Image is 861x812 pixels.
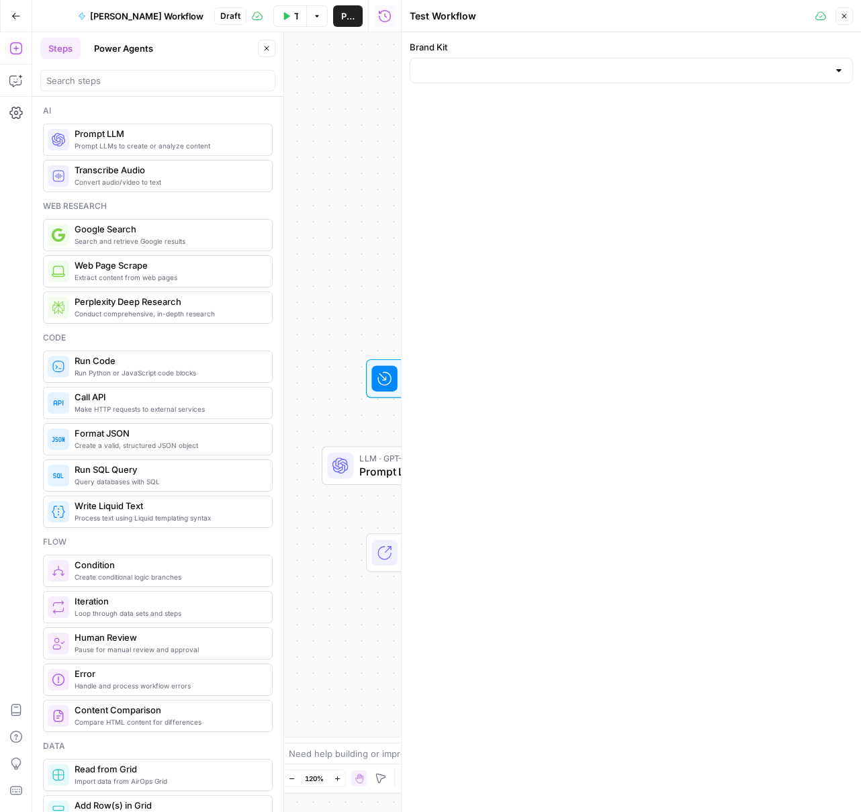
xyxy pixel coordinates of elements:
span: Perplexity Deep Research [75,295,261,308]
span: Make HTTP requests to external services [75,404,261,414]
span: Conduct comprehensive, in-depth research [75,308,261,319]
span: Prompt LLM [359,463,529,480]
button: Test Workflow [273,5,306,27]
span: Process text using Liquid templating syntax [75,512,261,523]
span: Prompt LLMs to create or analyze content [75,140,261,151]
span: [PERSON_NAME] Workflow [90,9,203,23]
span: Convert audio/video to text [75,177,261,187]
span: Google Search [75,222,261,236]
span: Test Workflow [294,9,298,23]
div: Ai [43,105,273,117]
span: Run SQL Query [75,463,261,476]
button: Power Agents [86,38,161,59]
span: Loop through data sets and steps [75,608,261,619]
span: Run Python or JavaScript code blocks [75,367,261,378]
div: Web research [43,200,273,212]
div: Code [43,332,273,344]
span: Search and retrieve Google results [75,236,261,246]
span: Extract content from web pages [75,272,261,283]
span: Publish [341,9,355,23]
span: Content Comparison [75,703,261,717]
span: 120% [305,773,324,784]
span: Draft [220,10,240,22]
span: Handle and process workflow errors [75,680,261,691]
span: Transcribe Audio [75,163,261,177]
button: [PERSON_NAME] Workflow [70,5,212,27]
span: Import data from AirOps Grid [75,776,261,786]
span: Create a valid, structured JSON object [75,440,261,451]
span: LLM · GPT-4.1 [359,452,529,465]
button: Publish [333,5,363,27]
span: Call API [75,390,261,404]
span: Create conditional logic branches [75,572,261,582]
span: Write Liquid Text [75,499,261,512]
span: Query databases with SQL [75,476,261,487]
span: Read from Grid [75,762,261,776]
span: Human Review [75,631,261,644]
label: Brand Kit [410,40,853,54]
span: Add Row(s) in Grid [75,799,261,812]
span: Condition [75,558,261,572]
img: vrinnnclop0vshvmafd7ip1g7ohf [52,709,65,723]
span: Run Code [75,354,261,367]
span: Compare HTML content for differences [75,717,261,727]
span: Pause for manual review and approval [75,644,261,655]
span: Web Page Scrape [75,259,261,272]
span: Error [75,667,261,680]
div: Data [43,740,273,752]
div: LLM · GPT-4.1Prompt LLM [322,447,572,486]
input: Search steps [46,74,269,87]
span: Format JSON [75,426,261,440]
div: Flow [43,536,273,548]
button: Steps [40,38,81,59]
span: Iteration [75,594,261,608]
span: Prompt LLM [75,127,261,140]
